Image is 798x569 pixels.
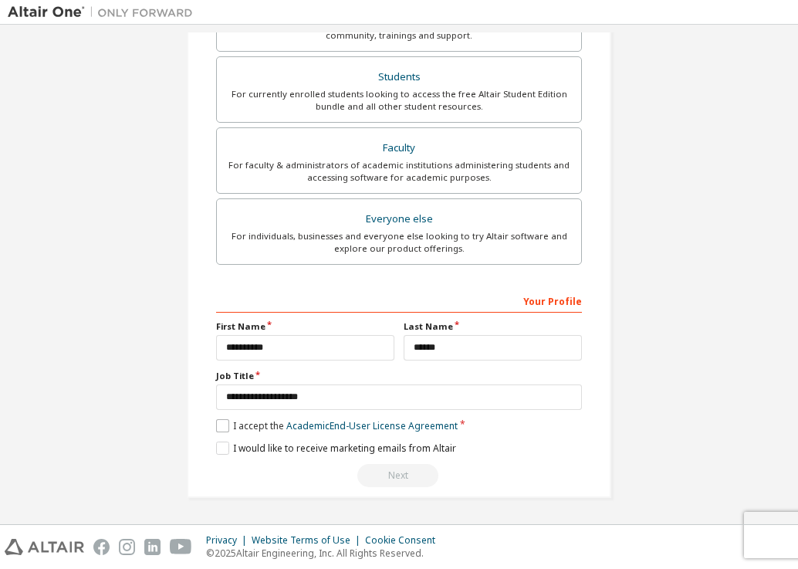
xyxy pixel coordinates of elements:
[404,320,582,333] label: Last Name
[216,464,582,487] div: Read and acccept EULA to continue
[226,88,572,113] div: For currently enrolled students looking to access the free Altair Student Edition bundle and all ...
[226,159,572,184] div: For faculty & administrators of academic institutions administering students and accessing softwa...
[365,534,445,547] div: Cookie Consent
[216,442,456,455] label: I would like to receive marketing emails from Altair
[226,137,572,159] div: Faculty
[170,539,192,555] img: youtube.svg
[93,539,110,555] img: facebook.svg
[252,534,365,547] div: Website Terms of Use
[8,5,201,20] img: Altair One
[286,419,458,432] a: Academic End-User License Agreement
[206,547,445,560] p: © 2025 Altair Engineering, Inc. All Rights Reserved.
[226,208,572,230] div: Everyone else
[226,66,572,88] div: Students
[216,370,582,382] label: Job Title
[5,539,84,555] img: altair_logo.svg
[216,320,394,333] label: First Name
[119,539,135,555] img: instagram.svg
[226,230,572,255] div: For individuals, businesses and everyone else looking to try Altair software and explore our prod...
[216,288,582,313] div: Your Profile
[144,539,161,555] img: linkedin.svg
[216,419,458,432] label: I accept the
[206,534,252,547] div: Privacy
